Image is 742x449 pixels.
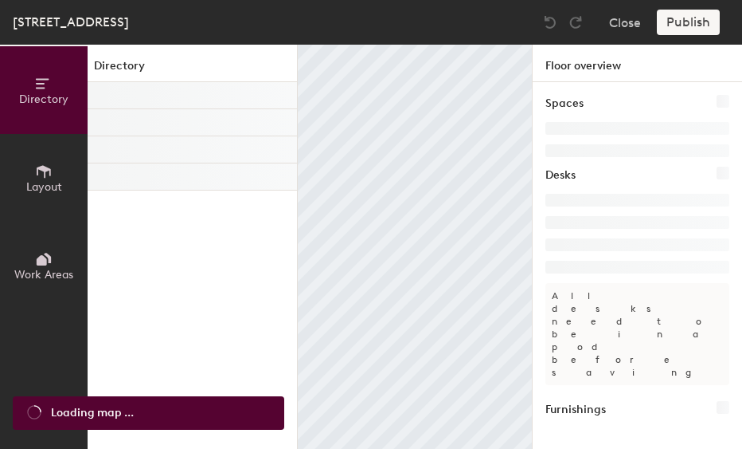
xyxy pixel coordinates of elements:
[88,57,297,82] h1: Directory
[298,45,532,449] canvas: Map
[542,14,558,30] img: Undo
[545,95,584,112] h1: Spaces
[609,10,641,35] button: Close
[533,45,742,82] h1: Floor overview
[19,93,68,106] span: Directory
[14,268,73,282] span: Work Areas
[13,12,129,32] div: [STREET_ADDRESS]
[545,401,606,419] h1: Furnishings
[26,180,62,194] span: Layout
[545,283,729,385] p: All desks need to be in a pod before saving
[51,404,134,422] span: Loading map ...
[545,167,576,184] h1: Desks
[568,14,584,30] img: Redo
